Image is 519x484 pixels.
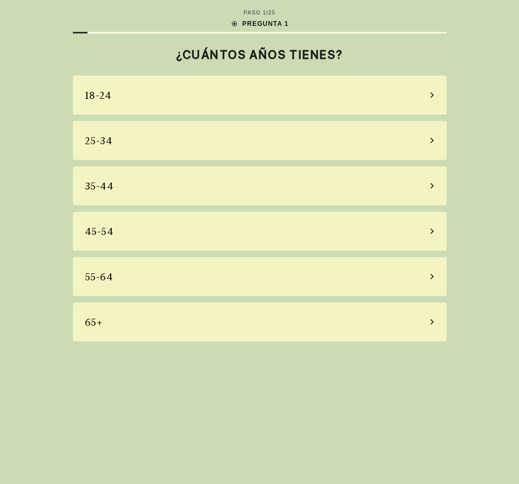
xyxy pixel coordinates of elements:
[230,19,288,29] div: PREGUNTA 1
[73,48,447,62] h2: ¿CUÁNTOS AÑOS TIENES?
[85,224,114,239] div: 45-54
[244,9,275,17] div: PASO 1 / 25
[85,133,113,148] div: 25-34
[85,88,112,103] div: 18-24
[85,315,103,330] div: 65+
[85,179,114,193] div: 35-44
[85,270,113,284] div: 55-64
